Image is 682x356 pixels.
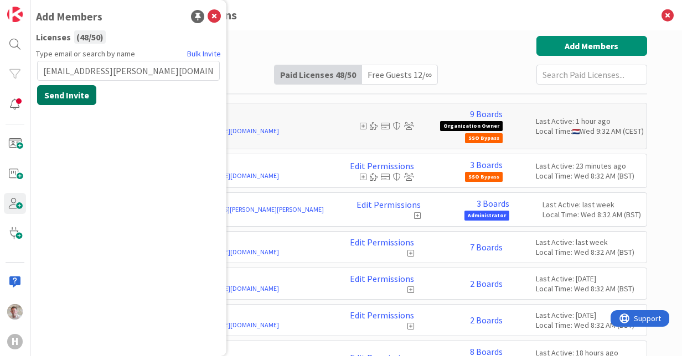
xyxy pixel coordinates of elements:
[132,247,325,257] a: [EMAIL_ADDRESS][PERSON_NAME][DOMAIN_NAME]
[542,210,641,219] div: Local Time: Wed 8:32 AM (BST)
[536,247,641,257] div: Local Time: Wed 8:32 AM (BST)
[536,284,641,294] div: Local Time: Wed 8:32 AM (BST)
[465,172,503,182] span: SSO Bypass
[74,30,106,44] div: ( 48 / 50 )
[132,274,325,284] p: Ariën Versluijs
[350,274,414,284] a: Edit Permissions
[350,310,414,320] a: Edit Permissions
[350,161,414,171] a: Edit Permissions
[350,237,414,247] a: Edit Permissions
[536,310,641,320] div: Last Active: [DATE]
[37,85,96,105] button: Send Invite
[36,8,102,25] div: Add Members
[536,126,641,136] div: Local Time: Wed 9:32 AM (CEST)
[7,7,23,22] img: Visit kanbanzone.com
[536,320,641,330] div: Local Time: Wed 8:32 AM (BST)
[477,198,509,208] a: 3 Boards
[470,279,503,289] a: 2 Boards
[470,109,503,119] a: 9 Boards
[132,237,325,247] p: [PERSON_NAME]
[470,242,503,252] a: 7 Boards
[440,121,503,131] span: Organization Owner
[7,334,23,349] div: H
[132,161,325,171] p: [PERSON_NAME]
[132,126,325,136] a: [EMAIL_ADDRESS][PERSON_NAME][DOMAIN_NAME]
[187,48,221,60] a: Bulk Invite
[132,284,325,294] a: [EMAIL_ADDRESS][PERSON_NAME][DOMAIN_NAME]
[132,195,332,205] p: [PERSON_NAME]
[132,310,325,320] p: [PERSON_NAME]
[536,171,641,181] div: Local Time: Wed 8:32 AM (BST)
[275,65,362,84] div: Paid Licenses 48 / 50
[36,30,71,44] span: Licenses
[536,65,647,85] input: Search Paid Licenses...
[536,274,641,284] div: Last Active: [DATE]
[470,315,503,325] a: 2 Boards
[23,2,50,15] span: Support
[572,129,580,134] img: nl.png
[465,133,503,143] span: SSO Bypass
[356,200,421,210] a: Edit Permissions
[132,116,325,126] p: [PERSON_NAME]
[542,200,641,210] div: Last Active: last week
[132,320,325,330] a: [EMAIL_ADDRESS][PERSON_NAME][DOMAIN_NAME]
[536,237,641,247] div: Last Active: last week
[536,161,641,171] div: Last Active: 23 minutes ago
[362,65,437,84] div: Free Guests 12 / ∞
[470,160,503,170] a: 3 Boards
[536,36,647,56] button: Add Members
[132,205,332,224] a: [PERSON_NAME][EMAIL_ADDRESS][PERSON_NAME][PERSON_NAME][DOMAIN_NAME]
[464,211,509,221] span: Administrator
[536,116,641,126] div: Last Active: 1 hour ago
[7,304,23,320] img: Rd
[36,48,135,60] span: Type email or search by name
[132,171,325,181] a: [EMAIL_ADDRESS][PERSON_NAME][DOMAIN_NAME]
